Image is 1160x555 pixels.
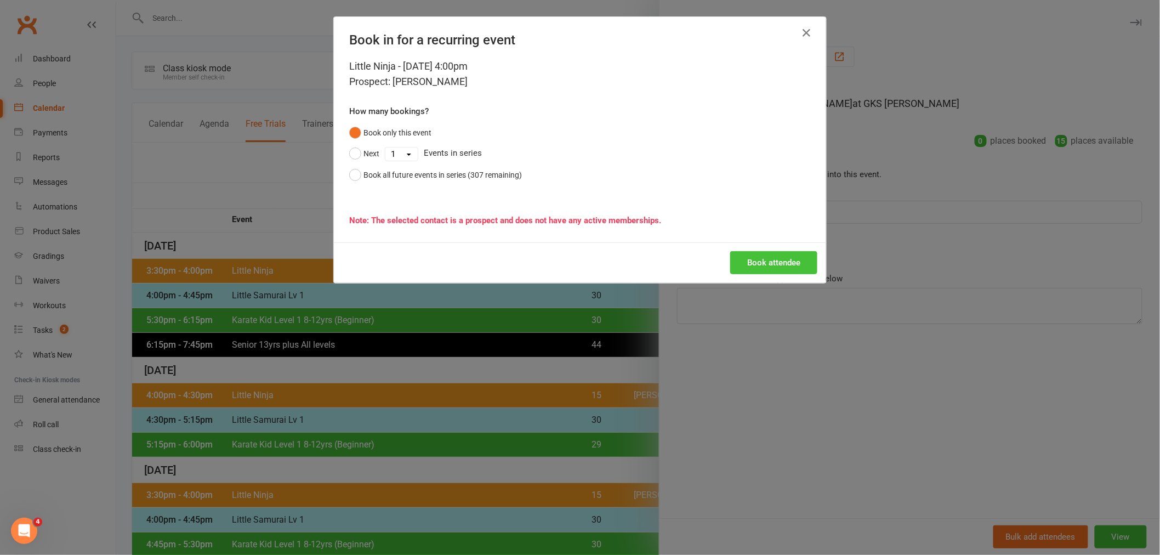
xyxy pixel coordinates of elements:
label: How many bookings? [349,105,429,118]
div: Note: The selected contact is a prospect and does not have any active memberships. [349,214,811,227]
button: Book only this event [349,122,431,143]
div: Little Ninja - [DATE] 4:00pm Prospect: [PERSON_NAME] [349,59,811,89]
h4: Book in for a recurring event [349,32,811,48]
button: Close [798,24,815,42]
div: Events in series [349,143,811,164]
button: Next [349,143,379,164]
iframe: Intercom live chat [11,518,37,544]
div: Book all future events in series (307 remaining) [363,169,522,181]
button: Book attendee [730,251,817,274]
button: Book all future events in series (307 remaining) [349,165,522,185]
span: 4 [33,518,42,526]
